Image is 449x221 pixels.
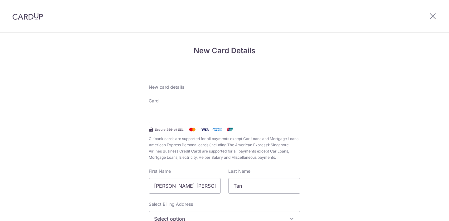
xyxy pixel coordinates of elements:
[199,126,211,133] img: Visa
[154,112,295,119] iframe: Secure card payment input frame
[149,178,221,194] input: Cardholder First Name
[141,45,308,56] h4: New Card Details
[149,168,171,174] label: First Name
[149,84,300,90] div: New card details
[409,202,443,218] iframe: Opens a widget where you can find more information
[149,136,300,161] span: Citibank cards are supported for all payments except Car Loans and Mortgage Loans. American Expre...
[228,178,300,194] input: Cardholder Last Name
[149,201,193,207] label: Select Billing Address
[186,126,199,133] img: Mastercard
[155,127,184,132] span: Secure 256-bit SSL
[228,168,250,174] label: Last Name
[12,12,43,20] img: CardUp
[224,126,236,133] img: .alt.unionpay
[211,126,224,133] img: .alt.amex
[149,98,159,104] label: Card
